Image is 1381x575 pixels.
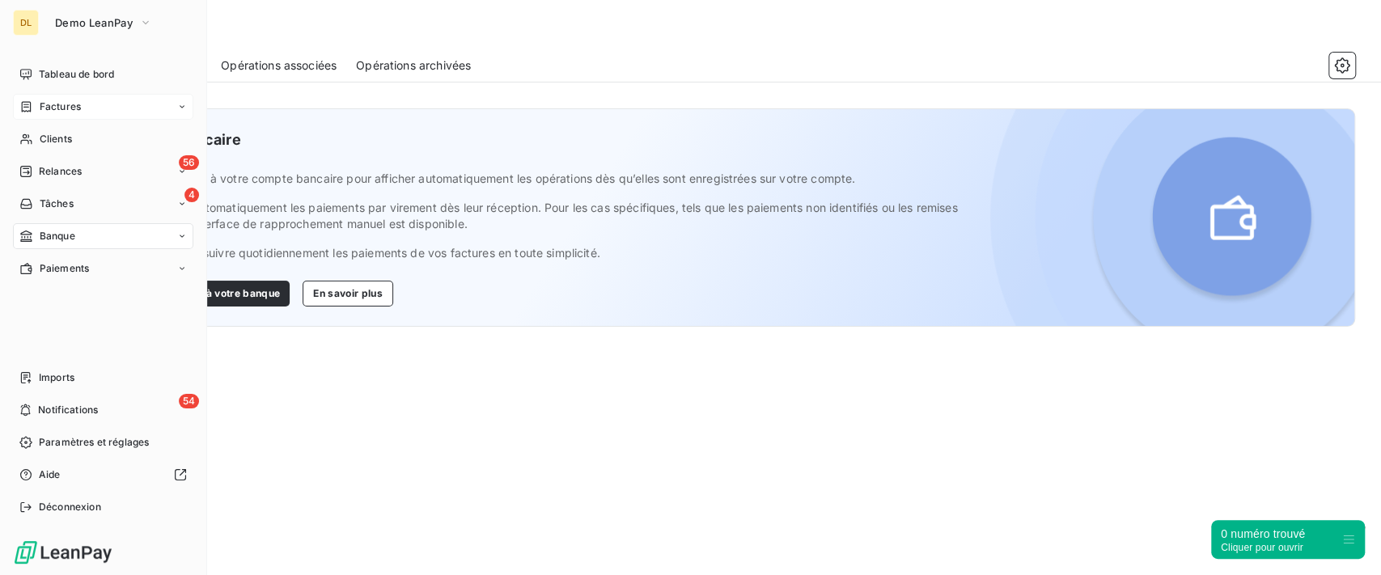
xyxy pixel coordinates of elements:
[98,171,968,187] p: Connectez LeanPay à votre compte bancaire pour afficher automatiquement les opérations dès qu’ell...
[356,57,471,74] span: Opérations archivées
[39,467,61,482] span: Aide
[13,159,193,184] a: 56Relances
[39,164,82,179] span: Relances
[13,365,193,391] a: Imports
[13,462,193,488] a: Aide
[184,188,199,202] span: 4
[179,155,199,170] span: 56
[221,57,337,74] span: Opérations associées
[13,10,39,36] div: DL
[40,261,89,276] span: Paiements
[13,61,193,87] a: Tableau de bord
[39,370,74,385] span: Imports
[55,16,133,29] span: Demo LeanPay
[39,435,149,450] span: Paramètres et réglages
[13,429,193,455] a: Paramètres et réglages
[38,403,98,417] span: Notifications
[40,132,72,146] span: Clients
[13,94,193,120] a: Factures
[98,245,968,261] p: Ainsi, vous pouvez suivre quotidiennement les paiements de vos factures en toute simplicité.
[13,126,193,152] a: Clients
[303,281,392,307] button: En savoir plus
[13,256,193,281] a: Paiements
[40,197,74,211] span: Tâches
[39,500,101,514] span: Déconnexion
[13,539,113,565] img: Logo LeanPay
[98,200,968,232] p: LeanPay associe automatiquement les paiements par virement dès leur réception. Pour les cas spéci...
[39,67,114,82] span: Tableau de bord
[13,223,193,249] a: Banque
[13,191,193,217] a: 4Tâches
[40,99,81,114] span: Factures
[40,229,75,243] span: Banque
[179,394,199,408] span: 54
